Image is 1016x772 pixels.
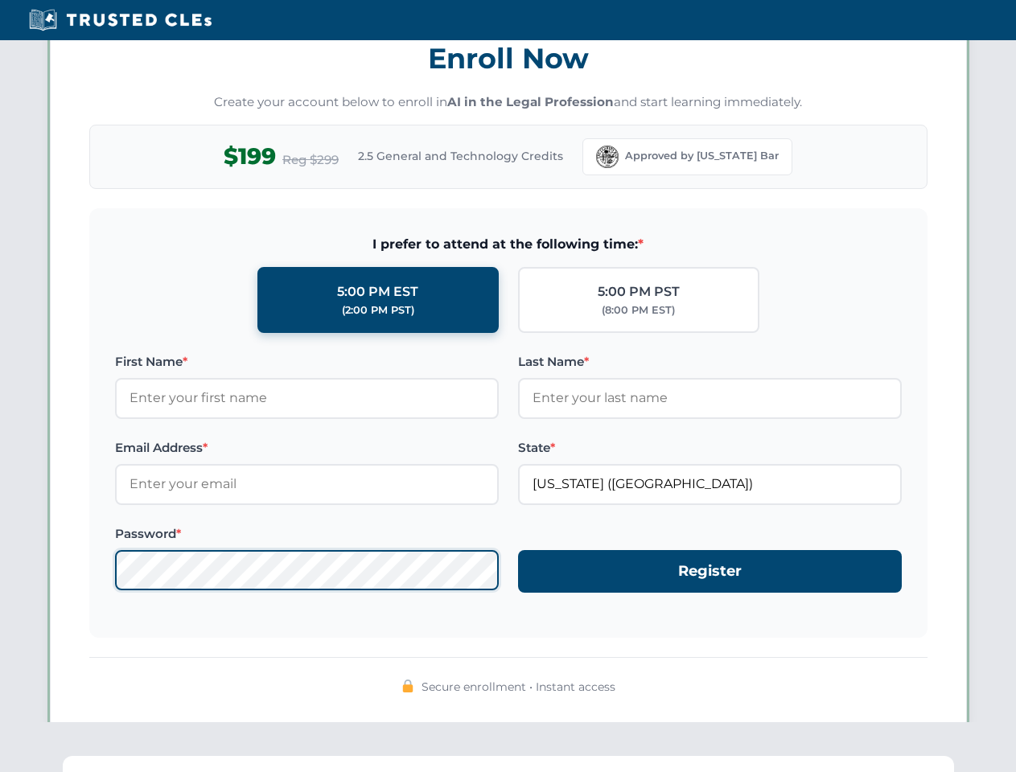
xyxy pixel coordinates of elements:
[358,147,563,165] span: 2.5 General and Technology Credits
[115,524,499,544] label: Password
[115,234,902,255] span: I prefer to attend at the following time:
[602,302,675,318] div: (8:00 PM EST)
[447,94,614,109] strong: AI in the Legal Profession
[401,680,414,692] img: 🔒
[342,302,414,318] div: (2:00 PM PST)
[89,93,928,112] p: Create your account below to enroll in and start learning immediately.
[115,464,499,504] input: Enter your email
[24,8,216,32] img: Trusted CLEs
[518,378,902,418] input: Enter your last name
[518,438,902,458] label: State
[115,352,499,372] label: First Name
[422,678,615,696] span: Secure enrollment • Instant access
[115,378,499,418] input: Enter your first name
[224,138,276,175] span: $199
[89,33,928,84] h3: Enroll Now
[518,352,902,372] label: Last Name
[518,550,902,593] button: Register
[115,438,499,458] label: Email Address
[337,281,418,302] div: 5:00 PM EST
[518,464,902,504] input: Florida (FL)
[596,146,619,168] img: Florida Bar
[625,148,779,164] span: Approved by [US_STATE] Bar
[598,281,680,302] div: 5:00 PM PST
[282,150,339,170] span: Reg $299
